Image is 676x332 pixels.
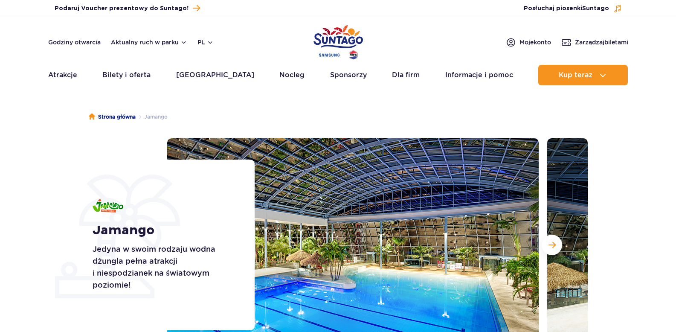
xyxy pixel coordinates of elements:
a: Dla firm [392,65,420,85]
h1: Jamango [93,223,235,238]
span: Zarządzaj biletami [575,38,628,47]
a: Mojekonto [506,37,551,47]
a: [GEOGRAPHIC_DATA] [176,65,254,85]
a: Nocleg [279,65,305,85]
a: Park of Poland [313,21,363,61]
button: Następny slajd [542,235,562,255]
p: Jedyna w swoim rodzaju wodna dżungla pełna atrakcji i niespodzianek na światowym poziomie! [93,243,235,291]
span: Suntago [582,6,609,12]
span: Moje konto [519,38,551,47]
span: Posłuchaj piosenki [524,4,609,13]
a: Sponsorzy [330,65,367,85]
a: Strona główna [89,113,136,121]
a: Atrakcje [48,65,77,85]
span: Kup teraz [559,71,592,79]
span: Podaruj Voucher prezentowy do Suntago! [55,4,189,13]
img: Jamango [93,199,123,213]
a: Zarządzajbiletami [561,37,628,47]
a: Bilety i oferta [102,65,151,85]
button: Posłuchaj piosenkiSuntago [524,4,622,13]
button: Kup teraz [538,65,628,85]
a: Informacje i pomoc [445,65,513,85]
a: Podaruj Voucher prezentowy do Suntago! [55,3,200,14]
button: Aktualny ruch w parku [111,39,187,46]
li: Jamango [136,113,168,121]
button: pl [197,38,214,47]
a: Godziny otwarcia [48,38,101,47]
